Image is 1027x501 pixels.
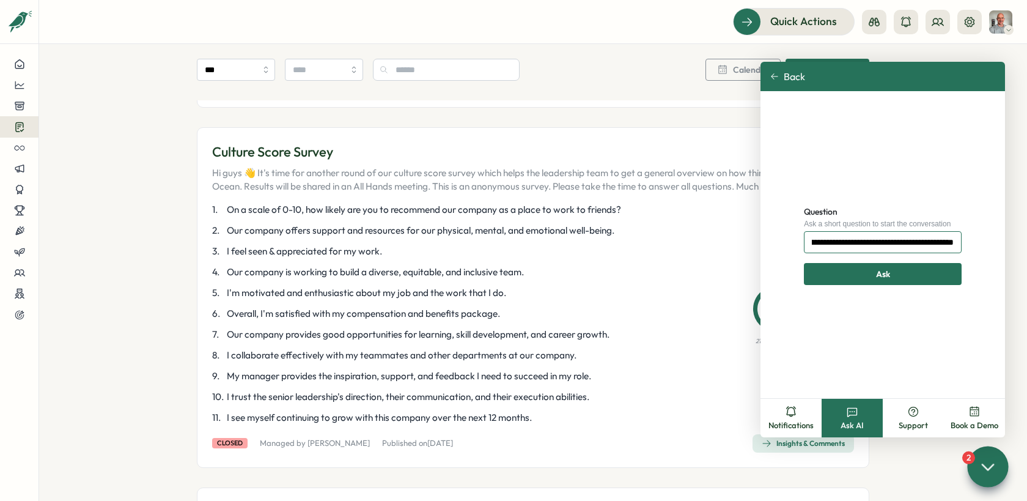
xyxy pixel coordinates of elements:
span: 11 . [212,411,224,425]
span: Notifications [768,420,814,431]
span: Our company provides good opportunities for learning, skill development, and career growth. [227,328,609,341]
button: Calendar [705,59,781,81]
p: Hi guys 👋 It's time for another round of our culture score survey which helps the leadership team... [212,166,832,193]
a: [PERSON_NAME] [307,438,370,448]
span: Quick Actions [770,13,837,29]
div: Ask a short question to start the conversation [804,220,962,228]
p: Published on [382,438,453,449]
span: 7 . [212,328,224,341]
div: closed [212,438,248,448]
img: Philipp Eberhardt [989,10,1012,34]
button: Ask [804,263,962,285]
button: Support [883,399,944,437]
span: Our company offers support and resources for our physical, mental, and emotional well-being. [227,224,614,237]
span: Overall, I'm satisfied with my compensation and benefits package. [227,307,500,321]
span: Support [899,420,928,431]
button: Book a Demo [944,399,1005,437]
div: Insights & Comments [762,439,845,448]
span: I feel seen & appreciated for my work. [227,245,382,258]
span: I trust the senior leadership's direction, their communication, and their execution abilities. [227,390,589,404]
p: 21 / 23 responses [756,336,795,346]
span: Ask [876,264,890,284]
button: Create New [786,59,869,81]
button: Back [770,71,805,82]
span: 9 . [212,369,224,383]
label: Question [804,206,837,219]
span: I see myself continuing to grow with this company over the next 12 months. [227,411,532,425]
span: Calendar [733,65,769,74]
span: Ask AI [841,420,864,431]
span: 3 . [212,245,224,258]
span: 8 . [212,349,224,362]
button: Ask AI [822,399,883,437]
span: 2 . [212,224,224,237]
span: [DATE] [427,438,453,448]
span: Back [784,71,805,82]
span: 5 . [212,286,224,300]
p: Managed by [260,438,370,449]
div: 2 [962,451,975,464]
p: 91 % [757,302,795,317]
span: 10 . [212,390,224,404]
span: My manager provides the inspiration, support, and feedback I need to succeed in my role. [227,369,591,383]
span: Book a Demo [951,420,998,431]
span: 4 . [212,265,224,279]
span: On a scale of 0-10, how likely are you to recommend our company as a place to work to friends? [227,203,621,217]
span: 6 . [212,307,224,321]
span: I'm motivated and enthusiastic about my job and the work that I do. [227,286,506,300]
p: Culture Score Survey [212,143,832,161]
span: 1 . [212,203,224,217]
button: Notifications [760,399,822,437]
span: Our company is working to build a diverse, equitable, and inclusive team. [227,265,524,279]
button: Insights & Comments [753,434,854,453]
button: 2 [967,446,1008,487]
button: Quick Actions [733,8,855,35]
span: I collaborate effectively with my teammates and other departments at our company. [227,349,576,362]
